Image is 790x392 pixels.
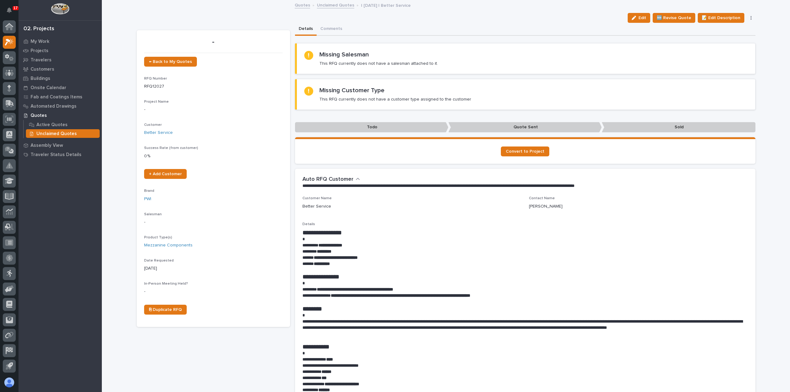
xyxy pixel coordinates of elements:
div: 02. Projects [23,26,54,32]
a: Projects [19,46,102,55]
a: Active Quotes [24,120,102,129]
a: My Work [19,37,102,46]
span: Customer Name [302,196,332,200]
p: This RFQ currently does not have a salesman attached to it. [319,61,438,66]
p: Quotes [31,113,47,118]
span: Convert to Project [506,149,544,154]
a: Assembly View [19,141,102,150]
a: Convert to Project [501,146,549,156]
span: Date Requested [144,259,174,262]
p: RFQ12027 [144,83,283,90]
p: Travelers [31,57,52,63]
a: ⎘ Duplicate RFQ [144,305,187,315]
p: 0 % [144,153,283,159]
a: Quotes [295,1,310,8]
p: Assembly View [31,143,63,148]
span: Customer [144,123,162,127]
span: Details [302,222,315,226]
a: Customers [19,64,102,74]
p: Better Service [302,203,331,210]
p: Fab and Coatings Items [31,94,82,100]
span: 📝 Edit Description [702,14,740,22]
a: Automated Drawings [19,101,102,111]
span: ← Back to My Quotes [149,60,192,64]
p: - [144,288,283,295]
button: 🆕 Revise Quote [653,13,695,23]
button: 📝 Edit Description [698,13,744,23]
h2: Missing Salesman [319,51,369,58]
p: [DATE] [144,265,283,272]
p: 17 [14,6,18,10]
a: PWI [144,196,151,202]
p: This RFQ currently does not have a customer type assigned to the customer [319,97,471,102]
a: ← Back to My Quotes [144,57,197,67]
button: users-avatar [3,376,16,389]
h2: Auto RFQ Customer [302,176,353,183]
span: Contact Name [529,196,555,200]
p: [PERSON_NAME] [529,203,563,210]
button: Edit [628,13,650,23]
span: RFQ Number [144,77,167,80]
p: Quote Sent [448,122,602,132]
a: Unclaimed Quotes [317,1,354,8]
span: ⎘ Duplicate RFQ [149,307,182,312]
p: Customers [31,67,54,72]
div: Notifications17 [8,7,16,17]
a: Quotes [19,111,102,120]
button: Details [295,23,317,36]
a: Buildings [19,74,102,83]
p: Buildings [31,76,50,81]
button: Comments [317,23,346,36]
button: Notifications [3,4,16,17]
p: Automated Drawings [31,104,77,109]
span: Edit [638,15,646,21]
p: Active Quotes [36,122,68,128]
span: Brand [144,189,154,193]
p: Traveler Status Details [31,152,81,158]
a: Better Service [144,130,173,136]
a: Unclaimed Quotes [24,129,102,138]
p: Todo [295,122,448,132]
span: + Add Customer [149,172,182,176]
img: Workspace Logo [51,3,69,14]
a: Travelers [19,55,102,64]
p: | [DATE] | Better Service [361,2,411,8]
span: In-Person Meeting Held? [144,282,188,286]
span: Salesman [144,213,162,216]
p: Sold [602,122,755,132]
button: Auto RFQ Customer [302,176,360,183]
span: Success Rate (from customer) [144,146,198,150]
a: Onsite Calendar [19,83,102,92]
a: Mezzanine Components [144,242,193,249]
a: Fab and Coatings Items [19,92,102,101]
p: Projects [31,48,48,54]
p: Onsite Calendar [31,85,66,91]
p: My Work [31,39,49,44]
p: - [144,219,283,225]
span: Project Name [144,100,169,104]
p: - [144,38,283,47]
h2: Missing Customer Type [319,87,385,94]
a: + Add Customer [144,169,187,179]
span: 🆕 Revise Quote [657,14,691,22]
a: Traveler Status Details [19,150,102,159]
span: Product Type(s) [144,236,172,239]
p: - [144,106,283,113]
p: Unclaimed Quotes [36,131,77,137]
